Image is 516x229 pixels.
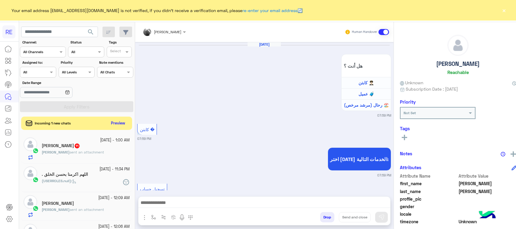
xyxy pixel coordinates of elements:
h6: Attributes [400,165,421,170]
small: [DATE] - 1:00 AM [100,137,130,143]
small: 07:59 PM [377,173,391,178]
img: send attachment [141,214,148,221]
span: timezone [400,218,458,225]
span: locale [400,211,458,217]
button: search [83,27,98,40]
span: تسجيل حساب [140,186,165,192]
span: (USERROLES.null) [42,179,71,183]
span: first_name [400,180,458,187]
button: Apply Filters [20,101,133,112]
span: sent an attachment [70,207,104,212]
h5: اللهم اكرمنا بحسن الخلق . [42,172,88,177]
span: كابتن � [140,127,154,132]
span: 11 [75,144,80,148]
small: 07:59 PM [377,113,391,118]
span: [PERSON_NAME] [42,207,70,212]
img: defaultAdmin.png [24,166,37,180]
img: defaultAdmin.png [24,195,37,209]
h6: [DATE] [248,42,281,47]
span: profile_pic [400,196,458,202]
h6: Notes [400,151,412,156]
label: Status [70,40,104,45]
img: send voice note [178,214,186,221]
h5: نايف المطيري [42,143,80,148]
img: notes [501,152,505,156]
span: last_name [400,188,458,195]
button: Preview [108,119,128,128]
button: Send and close [339,212,371,222]
span: Incoming 1 new chats [35,121,71,126]
img: hulul-logo.png [477,205,498,226]
h6: Reachable [447,69,469,75]
label: Channel: [22,40,65,45]
h6: Priority [400,99,416,105]
img: add [511,151,516,157]
small: [DATE] - 11:34 PM [99,166,130,172]
span: Unknown [400,79,424,86]
img: make a call [188,215,193,220]
label: Date Range [22,80,94,85]
button: Trigger scenario [158,212,168,222]
button: × [501,7,507,13]
span: Subscription Date : [DATE] [406,86,458,92]
h5: [PERSON_NAME] [436,60,480,67]
span: gender [400,203,458,210]
h5: الدغريري [42,201,74,206]
img: create order [171,215,176,220]
span: [PERSON_NAME] [154,30,181,34]
img: WhatsApp [33,205,39,211]
img: send message [378,214,385,220]
label: Assigned to: [22,60,56,65]
span: هل أنت ؟ [344,63,389,69]
a: re-enter your email address [242,8,297,13]
small: [DATE] - 12:09 AM [98,195,130,201]
img: WhatsApp [33,177,39,183]
span: كابتن 👨🏻‍✈️ [359,80,374,85]
small: 07:59 PM [137,136,151,141]
div: RE [2,25,15,38]
label: Priority [61,60,94,65]
label: Tags [109,40,132,45]
span: search [87,28,94,36]
small: Human Handover [352,30,377,34]
div: Select [109,48,121,55]
button: Drop [320,212,334,222]
span: Your email address [EMAIL_ADDRESS][DOMAIN_NAME] is not verified, if you didn't receive a verifica... [11,7,303,14]
img: select flow [151,215,156,220]
span: [PERSON_NAME] [42,150,70,154]
img: WhatsApp [33,148,39,154]
span: رحال (مرشد مرخص) 🏖️ [344,102,389,108]
img: defaultAdmin.png [24,137,37,151]
button: select flow [148,212,158,222]
button: create order [168,212,178,222]
img: Trigger scenario [161,215,166,220]
b: : [42,179,72,183]
span: Attribute Name [400,173,458,179]
span: عميل 🧳 [359,91,374,96]
span: sent an attachment [70,150,104,154]
label: Note mentions [99,60,132,65]
span: اختر [DATE] الخدمات التالية: [330,156,389,162]
b: Not Set [404,111,416,115]
img: defaultAdmin.png [448,35,468,56]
